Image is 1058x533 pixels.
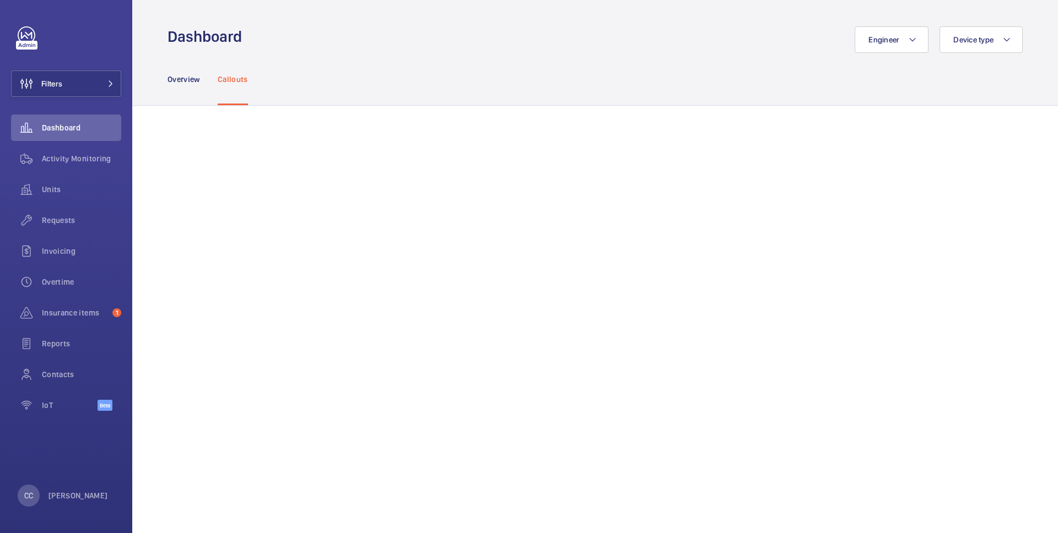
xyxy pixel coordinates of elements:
p: [PERSON_NAME] [48,490,108,501]
button: Device type [940,26,1023,53]
span: Beta [98,400,112,411]
span: Reports [42,338,121,349]
span: Activity Monitoring [42,153,121,164]
p: CC [24,490,33,501]
p: Overview [168,74,200,85]
span: Contacts [42,369,121,380]
span: Units [42,184,121,195]
span: 1 [112,308,121,317]
button: Filters [11,70,121,97]
span: Filters [41,78,62,89]
span: Dashboard [42,122,121,133]
h1: Dashboard [168,26,249,47]
span: Invoicing [42,246,121,257]
span: Overtime [42,276,121,287]
span: Device type [953,35,994,44]
p: Callouts [218,74,248,85]
span: Engineer [868,35,899,44]
span: IoT [42,400,98,411]
span: Insurance items [42,307,108,318]
button: Engineer [855,26,929,53]
span: Requests [42,215,121,226]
